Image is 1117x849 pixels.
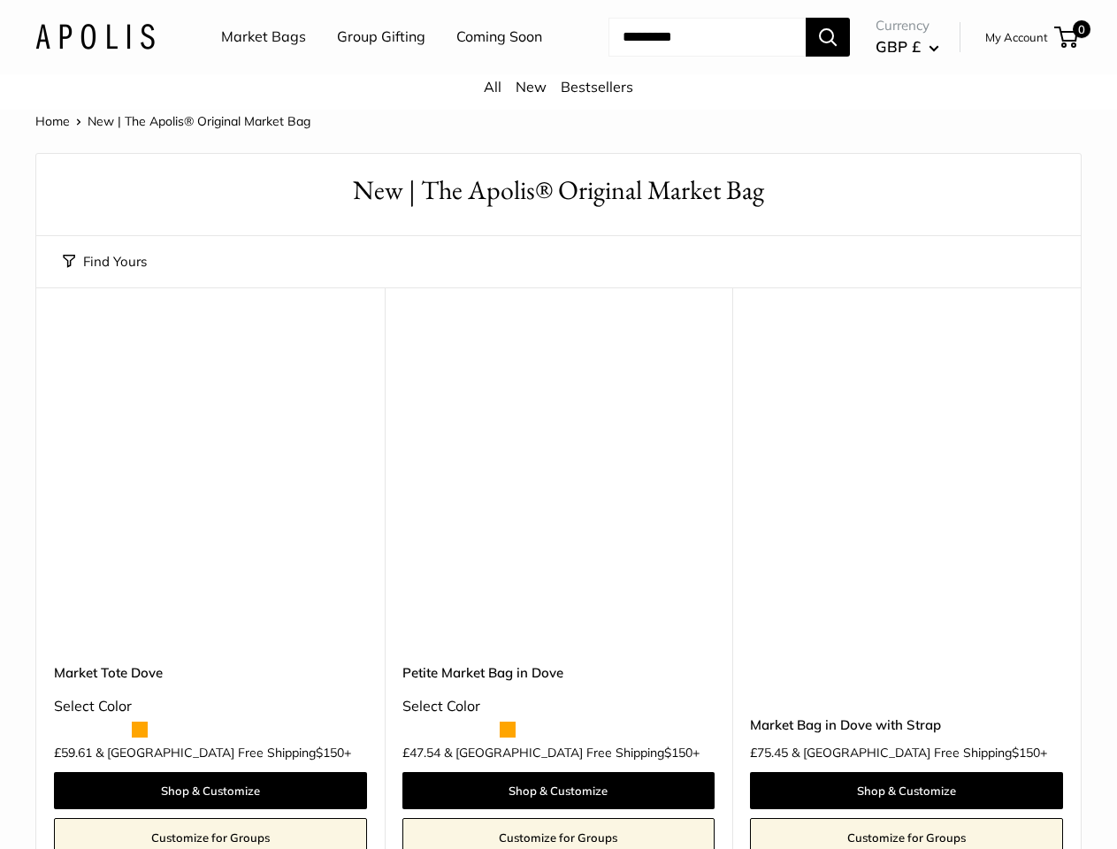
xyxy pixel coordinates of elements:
a: Bestsellers [561,78,633,96]
a: Market Tote DoveMarket Tote Dove [54,332,367,645]
a: Shop & Customize [54,772,367,809]
a: Market Bag in Dove with Strap [750,715,1063,735]
span: 0 [1073,20,1090,38]
a: New [516,78,547,96]
span: $150 [664,745,692,761]
a: Home [35,113,70,129]
a: Market Tote Dove [54,662,367,683]
a: 0 [1056,27,1078,48]
button: GBP £ [876,33,939,61]
span: $150 [1012,745,1040,761]
img: Apolis [35,24,155,50]
div: Select Color [54,693,367,720]
span: Currency [876,13,939,38]
span: £47.54 [402,746,440,759]
a: Shop & Customize [402,772,715,809]
span: GBP £ [876,37,921,56]
span: £59.61 [54,746,92,759]
span: £75.45 [750,746,788,759]
button: Search [806,18,850,57]
nav: Breadcrumb [35,110,310,133]
h1: New | The Apolis® Original Market Bag [63,172,1054,210]
a: Petite Market Bag in Dove [402,662,715,683]
a: Shop & Customize [750,772,1063,809]
a: Group Gifting [337,24,425,50]
a: My Account [985,27,1048,48]
a: Market Bag in Dove with StrapMarket Bag in Dove with Strap [750,332,1063,645]
a: All [484,78,501,96]
span: & [GEOGRAPHIC_DATA] Free Shipping + [444,746,700,759]
span: & [GEOGRAPHIC_DATA] Free Shipping + [792,746,1047,759]
span: New | The Apolis® Original Market Bag [88,113,310,129]
a: Market Bags [221,24,306,50]
input: Search... [608,18,806,57]
a: Coming Soon [456,24,542,50]
a: Petite Market Bag in DovePetite Market Bag in Dove [402,332,715,645]
span: $150 [316,745,344,761]
span: & [GEOGRAPHIC_DATA] Free Shipping + [96,746,351,759]
button: Find Yours [63,249,147,274]
div: Select Color [402,693,715,720]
